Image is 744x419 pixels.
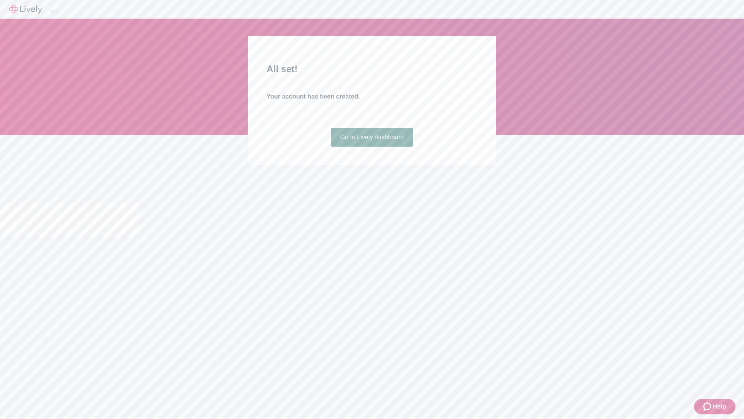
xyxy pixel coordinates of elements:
[267,62,477,76] h2: All set!
[51,10,57,12] button: Log out
[694,399,735,414] button: Zendesk support iconHelp
[9,5,42,14] img: Lively
[703,402,713,411] svg: Zendesk support icon
[267,92,477,101] h4: Your account has been created.
[331,128,413,147] a: Go to Lively dashboard
[713,402,726,411] span: Help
